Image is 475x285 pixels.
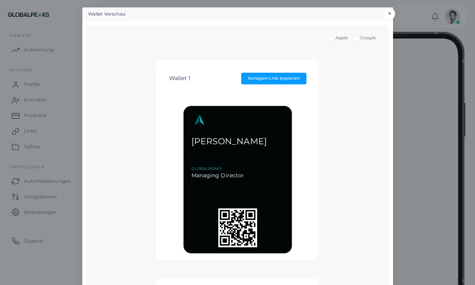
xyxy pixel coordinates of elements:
[248,75,299,81] span: Vorlagen-Link kopieren
[169,75,191,82] h4: Wallet 1
[218,208,257,247] img: QR Code
[336,35,348,40] span: Apple
[88,11,126,17] h5: Wallet Vorschau
[360,35,376,40] span: Google
[191,166,284,172] span: GLOBALPEAKS
[191,136,267,147] span: [PERSON_NAME]
[385,9,395,19] button: Close
[241,73,306,84] button: Vorlagen-Link kopieren
[191,171,284,179] span: Managing Director
[191,114,208,126] img: Logo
